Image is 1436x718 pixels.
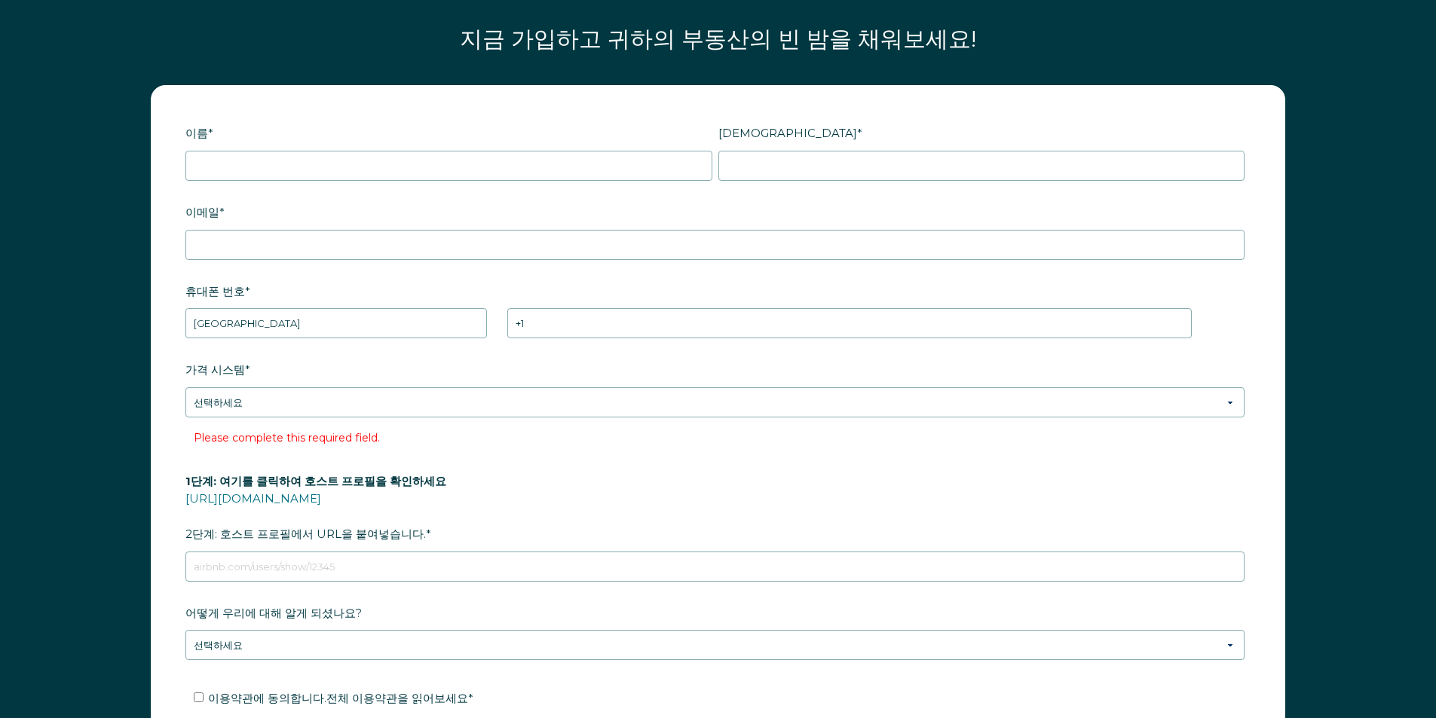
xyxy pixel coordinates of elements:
font: 이름 [185,126,208,140]
font: 1단계: 여기를 클릭하여 호스트 프로필을 확인하세요 [185,474,446,488]
font: 휴대폰 번호 [185,284,245,298]
font: 이용약관에 동의합니다. [208,691,326,705]
font: 지금 가입하고 귀하의 부동산의 빈 밤을 채워보세요! [460,25,976,53]
a: [URL][DOMAIN_NAME] [185,491,321,506]
font: 어떻게 우리에 대해 알게 되셨나요? [185,606,362,620]
label: Please complete this required field. [194,431,380,445]
font: [DEMOGRAPHIC_DATA] [718,126,857,140]
font: 2단계: 호스트 프로필에서 URL을 붙여넣습니다 [185,527,424,541]
font: 이메일 [185,205,219,219]
font: 가격 시스템 [185,362,245,377]
input: 이용약관에 동의합니다.전체 이용약관을 읽어보세요* [194,692,204,702]
a: 전체 이용약관을 읽어보세요 [326,691,468,705]
input: airbnb.com/users/show/12345 [185,551,1245,582]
